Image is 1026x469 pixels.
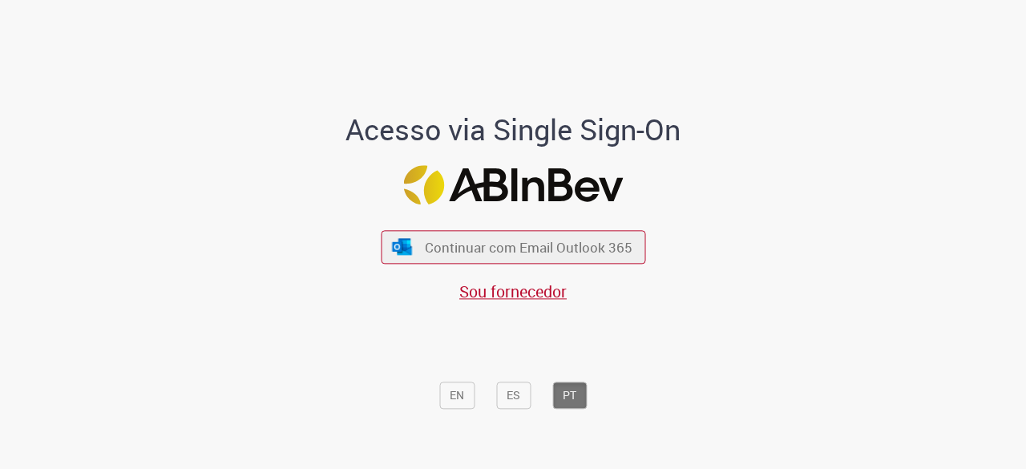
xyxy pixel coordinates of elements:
[391,238,414,255] img: ícone Azure/Microsoft 360
[552,382,587,410] button: PT
[291,115,736,147] h1: Acesso via Single Sign-On
[439,382,475,410] button: EN
[425,238,632,257] span: Continuar com Email Outlook 365
[459,281,567,302] a: Sou fornecedor
[403,165,623,204] img: Logo ABInBev
[496,382,531,410] button: ES
[381,231,645,264] button: ícone Azure/Microsoft 360 Continuar com Email Outlook 365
